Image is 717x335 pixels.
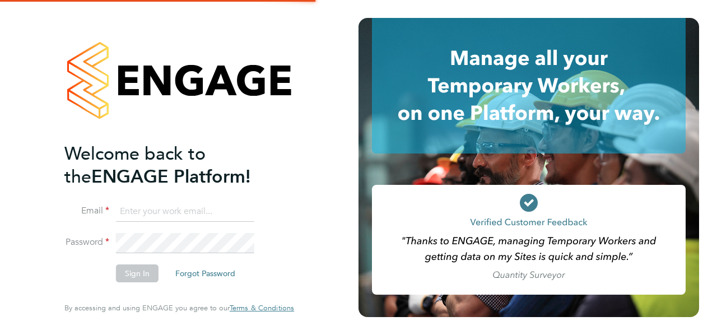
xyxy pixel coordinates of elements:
a: Terms & Conditions [230,304,294,313]
button: Sign In [116,264,159,282]
label: Email [64,205,109,217]
span: Terms & Conditions [230,303,294,313]
label: Password [64,236,109,248]
h2: ENGAGE Platform! [64,142,283,188]
span: By accessing and using ENGAGE you agree to our [64,303,294,313]
button: Forgot Password [166,264,244,282]
span: Welcome back to the [64,143,206,188]
input: Enter your work email... [116,202,254,222]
